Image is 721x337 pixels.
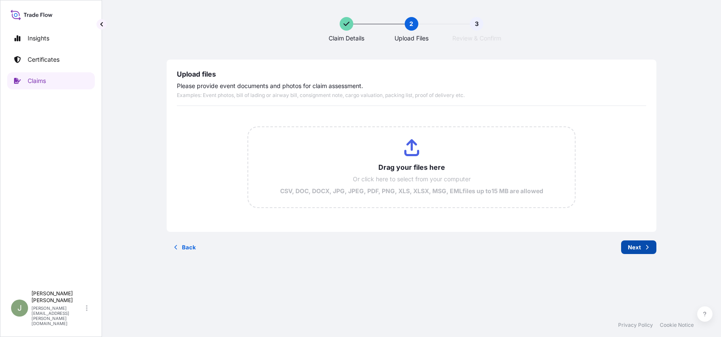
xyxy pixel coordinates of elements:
span: Claim Details [329,34,364,43]
p: Claims [28,77,46,85]
a: Insights [7,30,95,47]
a: Cookie Notice [660,322,694,328]
span: Please provide event documents and photos for claim assessment. [177,82,465,90]
span: Review & Confirm [452,34,501,43]
span: 2 [409,20,413,28]
a: Privacy Policy [618,322,653,328]
span: Upload Files [395,34,429,43]
p: [PERSON_NAME] [PERSON_NAME] [31,290,84,304]
p: Insights [28,34,49,43]
span: Examples: Event photos, bill of lading or airway bill, consignment note, cargo valuation, packing... [177,92,465,99]
a: Claims [7,72,95,89]
span: 3 [475,20,479,28]
p: Certificates [28,55,60,64]
span: J [17,304,22,312]
p: [PERSON_NAME][EMAIL_ADDRESS][PERSON_NAME][DOMAIN_NAME] [31,306,84,326]
p: Next [628,243,641,251]
button: Next [621,240,656,254]
span: Upload files [177,70,465,78]
button: Back [167,240,203,254]
p: Back [182,243,196,251]
a: Certificates [7,51,95,68]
